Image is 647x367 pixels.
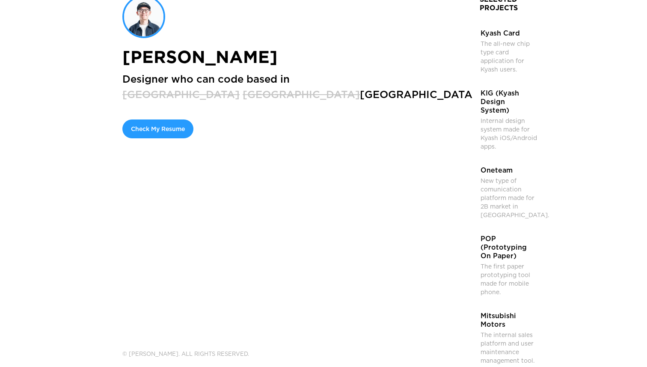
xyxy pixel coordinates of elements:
[481,166,513,175] h3: Oneteam
[473,160,550,224] a: OneteamNew type of comunication platform made for 2B market in [GEOGRAPHIC_DATA].
[243,88,360,101] span: [GEOGRAPHIC_DATA]
[481,176,542,219] p: New type of comunication platform made for 2B market in [GEOGRAPHIC_DATA].
[481,116,542,151] p: Internal design system made for Kyash iOS/Android apps.
[481,29,520,38] h3: Kyash Card
[473,229,550,301] a: POP (Prototyping On Paper)The first paper prototyping tool made for mobile phone.
[122,88,240,101] span: [GEOGRAPHIC_DATA]
[481,312,533,329] h3: Mitsubishi Motors
[473,83,550,156] a: KIG (Kyash Design System)Internal design system made for Kyash iOS/Android apps.
[481,89,536,115] h3: KIG (Kyash Design System)
[473,23,550,79] a: Kyash CardThe all-new chip type card application for Kyash users.
[481,262,542,296] p: The first paper prototyping tool made for mobile phone.
[122,47,278,67] h1: [PERSON_NAME]
[481,331,542,365] p: The internal sales platform and user maintenance management tool.
[122,72,480,102] h2: Designer who can code based in ‍ [GEOGRAPHIC_DATA].
[122,119,193,138] a: Check My Resume
[481,235,536,260] h3: POP (Prototyping On Paper)
[481,39,542,74] p: The all-new chip type card application for Kyash users.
